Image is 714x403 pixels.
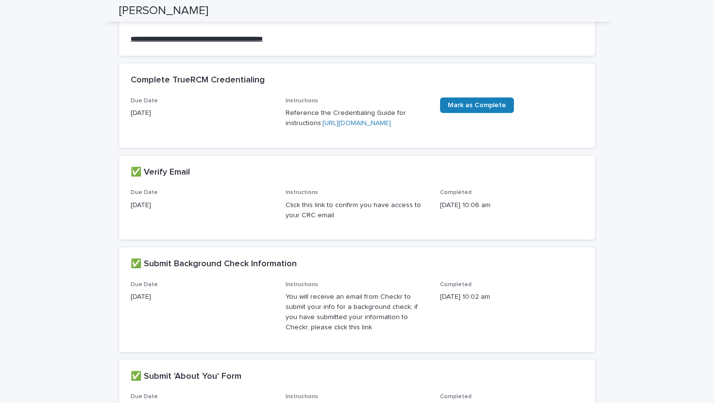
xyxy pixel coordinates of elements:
[119,4,208,18] h2: [PERSON_NAME]
[286,190,318,195] span: Instructions
[440,292,583,302] p: [DATE] 10:02 am
[131,371,241,382] h2: ✅ Submit 'About You' Form
[323,120,391,127] a: [URL][DOMAIN_NAME]
[440,97,514,113] a: Mark as Complete
[131,200,274,210] p: [DATE]
[131,259,297,270] h2: ✅ Submit Background Check Information
[131,394,158,400] span: Due Date
[286,282,318,288] span: Instructions
[286,200,429,221] p: Click this link to confirm you have access to your CRC email
[440,200,583,210] p: [DATE] 10:06 am
[131,108,274,118] p: [DATE]
[286,108,429,129] p: Reference the Credentialing Guide for instructions:
[448,102,506,109] span: Mark as Complete
[131,292,274,302] p: [DATE]
[131,190,158,195] span: Due Date
[440,282,472,288] span: Completed
[440,394,472,400] span: Completed
[286,98,318,104] span: Instructions
[440,190,472,195] span: Completed
[131,75,265,86] h2: Complete TrueRCM Credentialing
[131,167,190,178] h2: ✅ Verify Email
[286,394,318,400] span: Instructions
[131,98,158,104] span: Due Date
[286,292,429,332] p: You will receive an email from Checkr to submit your info for a background check; if you have sub...
[131,282,158,288] span: Due Date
